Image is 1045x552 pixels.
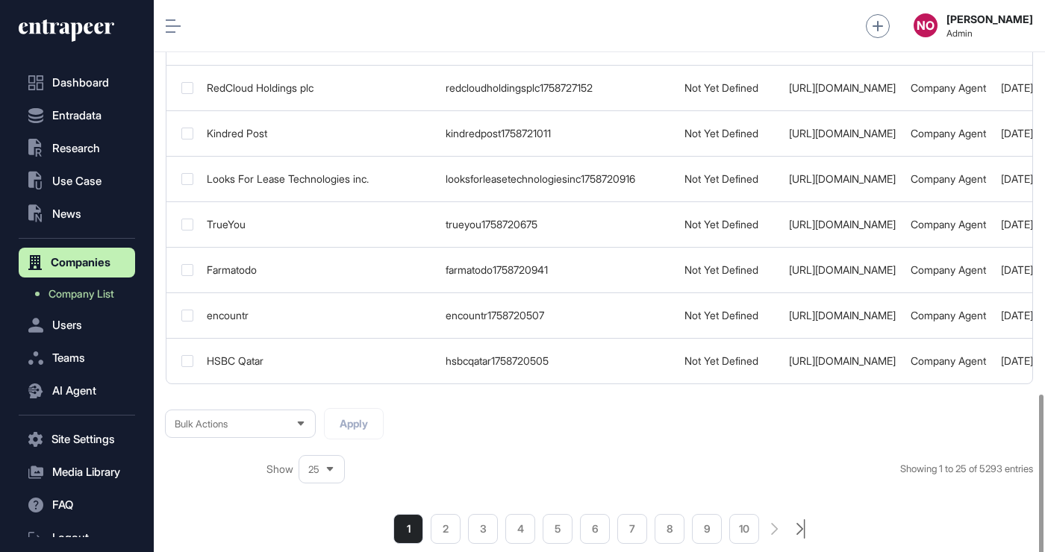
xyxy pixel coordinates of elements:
[684,355,774,367] div: Not Yet Defined
[692,514,722,544] a: 9
[468,514,498,544] a: 3
[52,385,96,397] span: AI Agent
[207,355,431,367] div: HSBC Qatar
[19,101,135,131] button: Entradata
[911,309,986,322] a: Company Agent
[19,199,135,229] button: News
[393,514,423,544] a: 1
[52,319,82,331] span: Users
[52,466,120,478] span: Media Library
[207,82,431,94] div: RedCloud Holdings plc
[52,77,109,89] span: Dashboard
[946,28,1033,39] span: Admin
[789,263,896,276] a: [URL][DOMAIN_NAME]
[52,110,102,122] span: Entradata
[207,173,431,185] div: Looks For Lease Technologies inc.
[19,343,135,373] button: Teams
[207,264,431,276] div: Farmatodo
[51,257,110,269] span: Companies
[900,462,1033,477] div: Showing 1 to 25 of 5293 entries
[266,463,293,475] span: Show
[911,263,986,276] a: Company Agent
[52,532,89,544] span: Logout
[771,523,779,535] a: search-pagination-next-button
[911,81,986,94] a: Company Agent
[911,172,986,185] a: Company Agent
[914,13,938,37] button: NO
[52,175,102,187] span: Use Case
[729,514,759,544] a: 10
[19,457,135,487] button: Media Library
[684,219,774,230] div: Not Yet Defined
[911,127,986,139] a: Company Agent
[684,310,774,322] div: Not Yet Defined
[911,354,986,367] a: Company Agent
[19,134,135,163] button: Research
[207,310,431,322] div: encountr
[446,310,670,322] div: encountr1758720507
[911,218,986,230] a: Company Agent
[26,280,135,307] a: Company List
[789,81,896,94] a: [URL][DOMAIN_NAME]
[446,128,670,139] div: kindredpost1758721011
[52,352,85,364] span: Teams
[446,264,670,276] div: farmatodo1758720941
[684,173,774,185] div: Not Yet Defined
[580,514,610,544] a: 6
[19,248,135,277] button: Companies
[431,514,461,544] a: 2
[52,433,115,445] span: Site Settings
[617,514,647,544] a: 7
[19,166,135,196] button: Use Case
[946,13,1033,25] strong: [PERSON_NAME]
[789,172,896,185] a: [URL][DOMAIN_NAME]
[789,309,896,322] a: [URL][DOMAIN_NAME]
[52,142,100,154] span: Research
[52,208,81,220] span: News
[446,173,670,185] div: looksforleasetechnologiesinc1758720916
[49,288,114,300] span: Company List
[19,376,135,406] button: AI Agent
[684,82,774,94] div: Not Yet Defined
[684,128,774,139] div: Not Yet Defined
[52,499,73,511] span: FAQ
[655,514,684,544] a: 8
[446,219,670,230] div: trueyou1758720675
[207,128,431,139] div: Kindred Post
[308,464,319,475] span: 25
[19,68,135,98] a: Dashboard
[789,127,896,139] a: [URL][DOMAIN_NAME]
[684,264,774,276] div: Not Yet Defined
[207,219,431,230] div: TrueYou
[446,355,670,367] div: hsbcqatar1758720505
[19,310,135,340] button: Users
[446,82,670,94] div: redcloudholdingsplc1758727152
[789,354,896,367] a: [URL][DOMAIN_NAME]
[175,418,228,430] span: Bulk Actions
[789,218,896,230] a: [URL][DOMAIN_NAME]
[543,514,573,544] a: 5
[19,424,135,454] button: Site Settings
[19,490,135,520] button: FAQ
[505,514,535,544] a: 4
[796,519,805,539] a: search-pagination-last-page-button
